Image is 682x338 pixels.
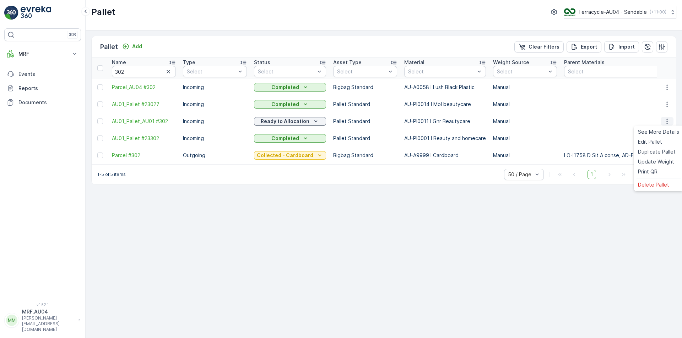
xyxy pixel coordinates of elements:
[604,41,639,52] button: Import
[564,8,575,16] img: terracycle_logo.png
[4,95,81,110] a: Documents
[187,68,236,75] p: Select
[333,135,397,142] p: Pallet Standard
[258,68,315,75] p: Select
[588,170,596,179] span: 1
[404,152,486,159] p: AU-A9999 I Cardboard
[638,148,676,155] span: Duplicate Pallet
[18,71,78,78] p: Events
[635,127,682,137] a: See More Details
[564,59,605,66] p: Parent Materials
[635,147,682,157] a: Duplicate Pallet
[333,101,397,108] p: Pallet Standard
[567,41,601,52] button: Export
[183,152,247,159] p: Outgoing
[578,9,647,16] p: Terracycle-AU04 - Sendable
[183,59,195,66] p: Type
[638,158,674,165] span: Update Weight
[112,66,176,77] input: Search
[4,67,81,81] a: Events
[69,32,76,38] p: ⌘B
[514,41,564,52] button: Clear Filters
[257,152,313,159] p: Collected - Cardboard
[183,84,247,91] p: Incoming
[254,83,326,92] button: Completed
[638,181,669,188] span: Delete Pallet
[22,315,75,332] p: [PERSON_NAME][EMAIL_ADDRESS][DOMAIN_NAME]
[4,308,81,332] button: MMMRF.AU04[PERSON_NAME][EMAIL_ADDRESS][DOMAIN_NAME]
[333,59,362,66] p: Asset Type
[18,85,78,92] p: Reports
[21,6,51,20] img: logo_light-DOdMpM7g.png
[112,59,126,66] p: Name
[497,68,546,75] p: Select
[112,152,176,159] a: Parcel #302
[112,84,176,91] a: Parcel_AU04 #302
[271,101,299,108] p: Completed
[97,172,126,177] p: 1-5 of 5 items
[404,84,486,91] p: AU-A0058 I Lush Black Plastic
[97,101,103,107] div: Toggle Row Selected
[493,84,557,91] p: Manual
[404,135,486,142] p: AU-PI0001 I Beauty and homecare
[4,303,81,307] span: v 1.52.1
[254,59,270,66] p: Status
[112,135,176,142] a: AU01_Pallet #23302
[493,152,557,159] p: Manual
[18,50,67,57] p: MRF
[404,101,486,108] p: AU-PI0014 I Mbl beautycare
[254,100,326,109] button: Completed
[22,308,75,315] p: MRF.AU04
[271,135,299,142] p: Completed
[97,153,103,158] div: Toggle Row Selected
[4,81,81,95] a: Reports
[618,43,635,50] p: Import
[97,118,103,124] div: Toggle Row Selected
[493,101,557,108] p: Manual
[18,99,78,106] p: Documents
[404,59,424,66] p: Material
[6,315,17,326] div: MM
[493,59,529,66] p: Weight Source
[404,118,486,125] p: AU-PI0011 I Gnr Beautycare
[112,118,176,125] a: AU01_Pallet_AU01 #302
[650,9,666,15] p: ( +11:00 )
[254,117,326,126] button: Ready to Allocation
[4,6,18,20] img: logo
[183,101,247,108] p: Incoming
[183,118,247,125] p: Incoming
[493,135,557,142] p: Manual
[638,138,662,145] span: Edit Pallet
[97,84,103,90] div: Toggle Row Selected
[254,134,326,143] button: Completed
[132,43,142,50] p: Add
[254,151,326,160] button: Collected - Cardboard
[97,135,103,141] div: Toggle Row Selected
[408,68,475,75] p: Select
[564,6,676,18] button: Terracycle-AU04 - Sendable(+11:00)
[581,43,597,50] p: Export
[100,42,118,52] p: Pallet
[112,101,176,108] a: AU01_Pallet #23027
[493,118,557,125] p: Manual
[91,6,115,18] p: Pallet
[337,68,386,75] p: Select
[119,42,145,51] button: Add
[333,152,397,159] p: Bigbag Standard
[4,47,81,61] button: MRF
[333,84,397,91] p: Bigbag Standard
[638,128,679,135] span: See More Details
[529,43,559,50] p: Clear Filters
[183,135,247,142] p: Incoming
[333,118,397,125] p: Pallet Standard
[638,168,657,175] span: Print QR
[261,118,309,125] p: Ready to Allocation
[635,137,682,147] a: Edit Pallet
[271,84,299,91] p: Completed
